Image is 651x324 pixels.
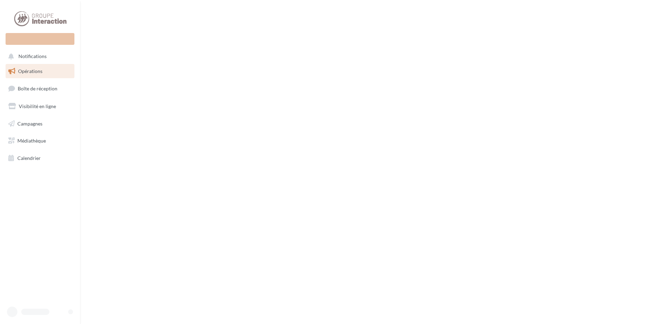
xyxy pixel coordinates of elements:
[17,155,41,161] span: Calendrier
[4,64,76,79] a: Opérations
[18,54,47,59] span: Notifications
[17,138,46,144] span: Médiathèque
[18,68,42,74] span: Opérations
[4,133,76,148] a: Médiathèque
[17,120,42,126] span: Campagnes
[6,33,74,45] div: Nouvelle campagne
[18,86,57,91] span: Boîte de réception
[19,103,56,109] span: Visibilité en ligne
[4,151,76,165] a: Calendrier
[4,99,76,114] a: Visibilité en ligne
[4,81,76,96] a: Boîte de réception
[4,116,76,131] a: Campagnes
